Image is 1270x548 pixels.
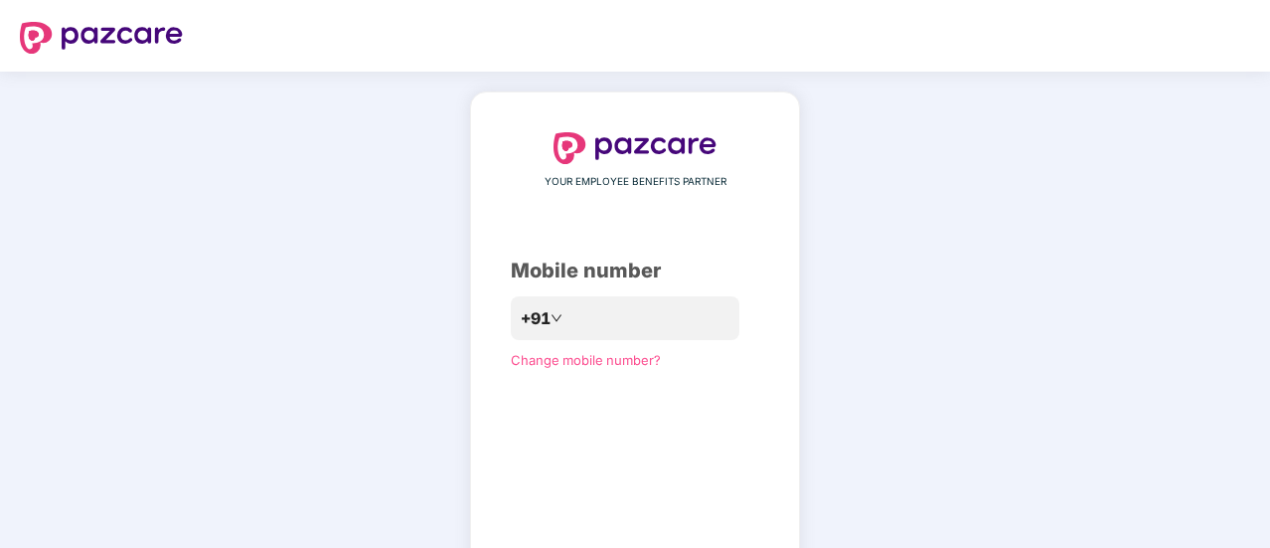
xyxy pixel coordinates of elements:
[554,132,716,164] img: logo
[511,352,661,368] a: Change mobile number?
[545,174,726,190] span: YOUR EMPLOYEE BENEFITS PARTNER
[511,256,759,286] div: Mobile number
[521,306,551,331] span: +91
[20,22,183,54] img: logo
[551,312,562,324] span: down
